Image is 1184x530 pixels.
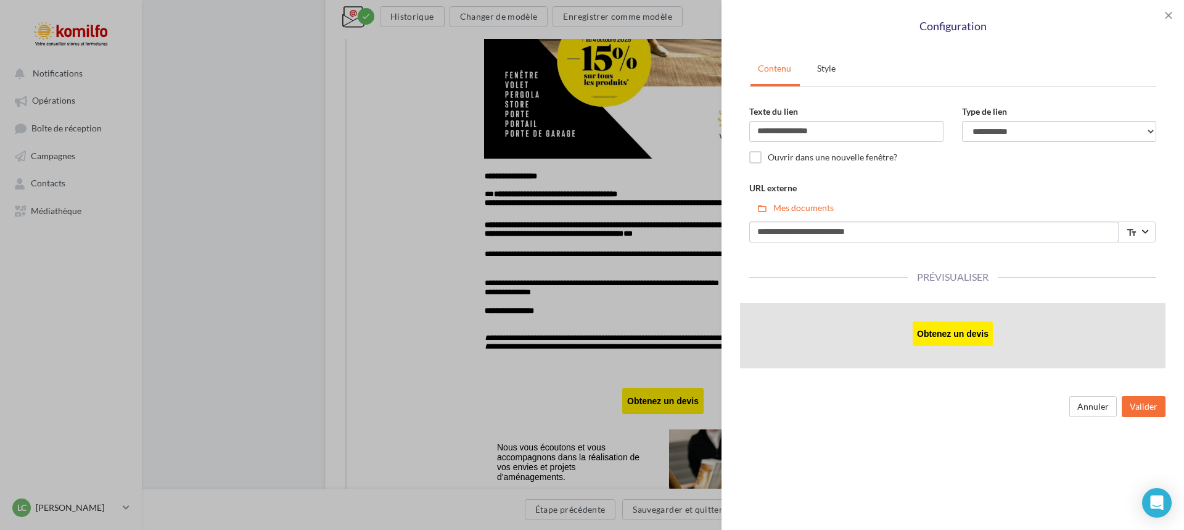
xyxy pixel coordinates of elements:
a: Obtenez un devis [913,329,993,339]
img: Design_sans_titre_1.jpg [138,106,495,463]
label: URL externe [749,182,797,194]
div: Open Intercom Messenger [1142,488,1172,518]
span: Prévisualiser [908,271,998,283]
button: Mes documents [749,197,842,218]
button: Valider [1122,396,1165,417]
span: L'email ne s'affiche pas correctement ? [236,10,363,19]
i: text_fields [1126,226,1137,239]
i: folder_open [757,204,770,213]
a: Contenu [750,53,799,84]
label: Texte du lien [749,106,798,118]
button: Annuler [1069,396,1117,417]
span: Select box activate [1118,222,1156,242]
label: Type de lien [962,106,1007,118]
label: Ouvrir dans une nouvelle fenêtre? [749,151,897,164]
a: Cliquez-ici [363,9,397,19]
a: Style [802,53,850,84]
u: Cliquez-ici [363,10,397,19]
div: Configuration [731,19,1175,35]
span: close [1162,9,1175,22]
img: Design_sans_titre_40.png [239,31,393,93]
